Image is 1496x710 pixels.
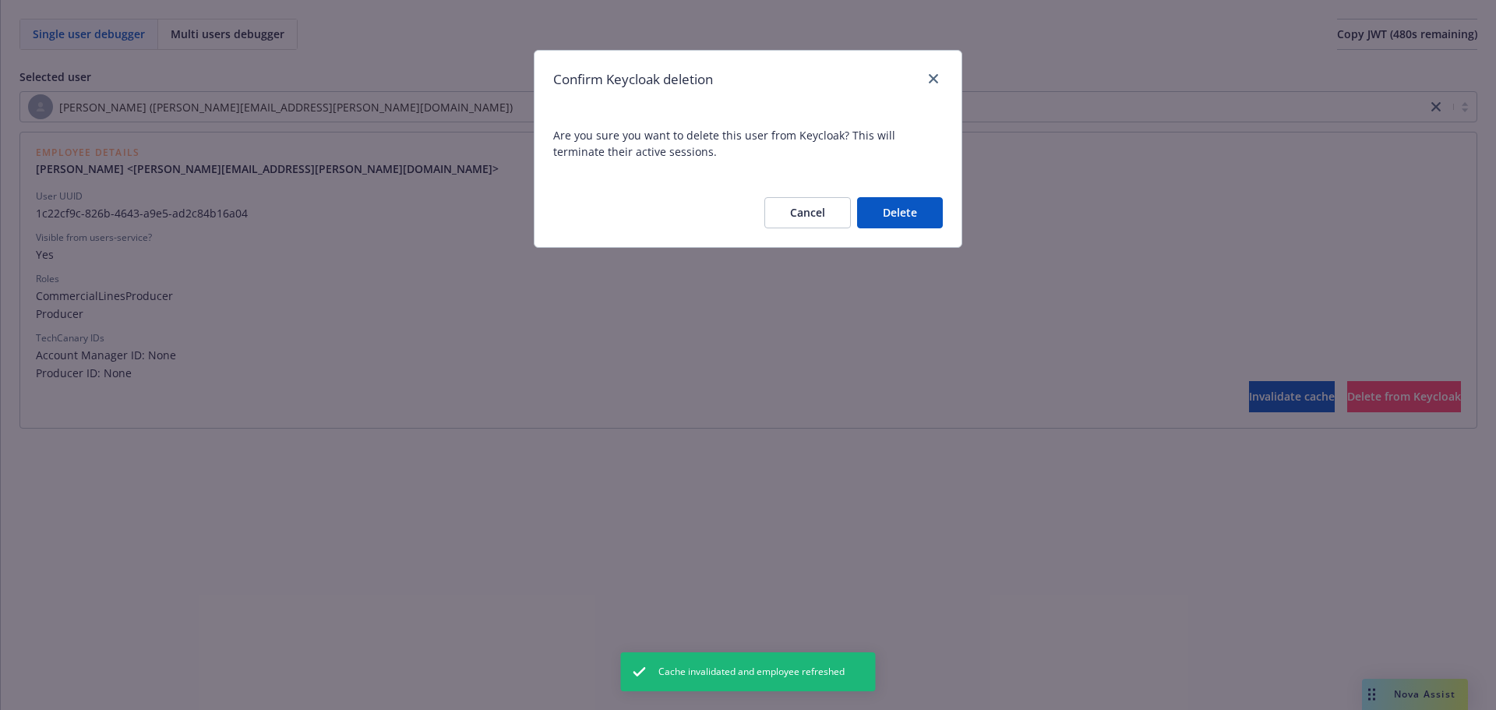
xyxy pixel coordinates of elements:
span: Are you sure you want to delete this user from Keycloak? This will terminate their active sessions. [535,108,961,178]
h1: Confirm Keycloak deletion [553,69,713,90]
button: Delete [857,197,943,228]
a: close [924,69,943,88]
button: Cancel [764,197,851,228]
span: Cache invalidated and employee refreshed [658,665,845,679]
